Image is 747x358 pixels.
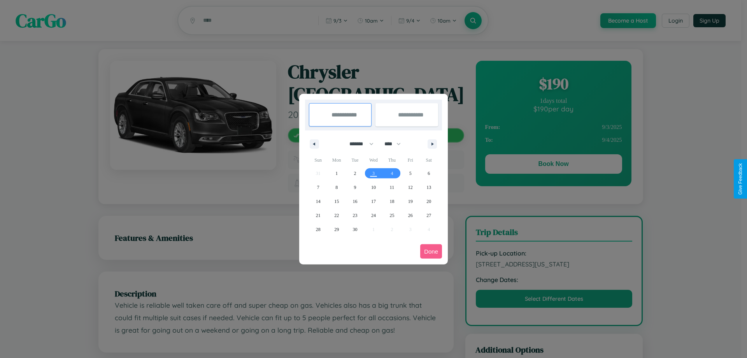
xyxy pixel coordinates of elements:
[346,166,364,180] button: 2
[309,222,327,236] button: 28
[428,166,430,180] span: 6
[334,208,339,222] span: 22
[354,180,356,194] span: 9
[327,208,345,222] button: 22
[371,180,376,194] span: 10
[401,180,419,194] button: 12
[401,208,419,222] button: 26
[389,194,394,208] span: 18
[408,180,413,194] span: 12
[408,194,413,208] span: 19
[383,194,401,208] button: 18
[364,208,382,222] button: 24
[335,166,338,180] span: 1
[401,154,419,166] span: Fri
[408,208,413,222] span: 26
[420,208,438,222] button: 27
[346,180,364,194] button: 9
[364,166,382,180] button: 3
[426,208,431,222] span: 27
[372,166,375,180] span: 3
[316,194,321,208] span: 14
[309,208,327,222] button: 21
[353,222,358,236] span: 30
[327,222,345,236] button: 29
[420,180,438,194] button: 13
[354,166,356,180] span: 2
[401,194,419,208] button: 19
[327,180,345,194] button: 8
[364,154,382,166] span: Wed
[316,208,321,222] span: 21
[346,154,364,166] span: Tue
[364,194,382,208] button: 17
[346,222,364,236] button: 30
[420,166,438,180] button: 6
[317,180,319,194] span: 7
[309,154,327,166] span: Sun
[390,180,395,194] span: 11
[420,244,442,259] button: Done
[334,222,339,236] span: 29
[335,180,338,194] span: 8
[426,194,431,208] span: 20
[327,194,345,208] button: 15
[364,180,382,194] button: 10
[383,166,401,180] button: 4
[353,208,358,222] span: 23
[409,166,412,180] span: 5
[420,194,438,208] button: 20
[738,163,743,195] div: Give Feedback
[391,166,393,180] span: 4
[353,194,358,208] span: 16
[383,208,401,222] button: 25
[420,154,438,166] span: Sat
[327,154,345,166] span: Mon
[426,180,431,194] span: 13
[371,194,376,208] span: 17
[334,194,339,208] span: 15
[383,154,401,166] span: Thu
[389,208,394,222] span: 25
[371,208,376,222] span: 24
[327,166,345,180] button: 1
[309,194,327,208] button: 14
[401,166,419,180] button: 5
[346,194,364,208] button: 16
[383,180,401,194] button: 11
[316,222,321,236] span: 28
[346,208,364,222] button: 23
[309,180,327,194] button: 7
